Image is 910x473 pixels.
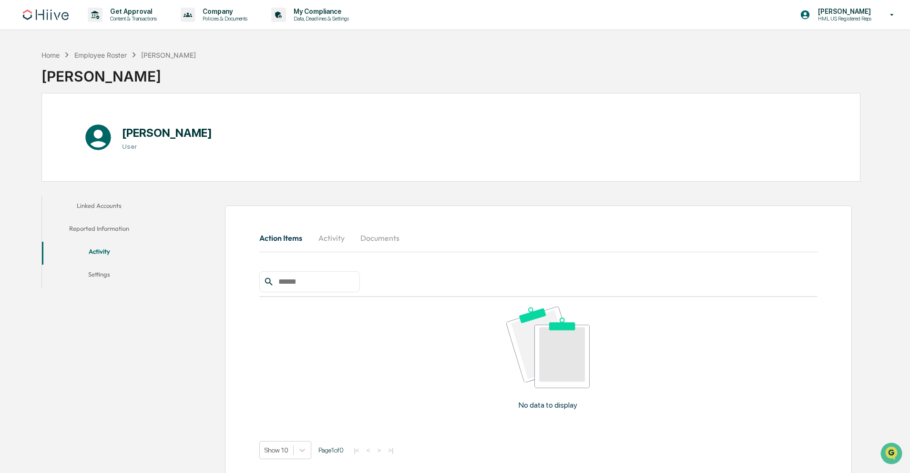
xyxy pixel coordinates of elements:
a: 🖐️Preclearance [6,116,65,134]
button: Start new chat [162,76,174,87]
div: 🗄️ [69,121,77,129]
p: How can we help? [10,20,174,35]
button: > [374,446,384,454]
span: Data Lookup [19,138,60,148]
p: Company [195,8,252,15]
button: Activity [42,242,156,265]
button: |< [351,446,362,454]
div: We're available if you need us! [32,82,121,90]
div: Home [41,51,60,59]
h3: User [122,143,212,150]
button: Settings [42,265,156,288]
button: Action Items [259,226,310,249]
span: Page 1 of 0 [318,446,344,454]
p: [PERSON_NAME] [810,8,876,15]
p: HML US Registered Reps [810,15,876,22]
button: Activity [310,226,353,249]
div: [PERSON_NAME] [141,51,196,59]
button: Documents [353,226,407,249]
p: Get Approval [102,8,162,15]
button: Linked Accounts [42,196,156,219]
p: My Compliance [286,8,354,15]
h1: [PERSON_NAME] [122,126,212,140]
p: Policies & Documents [195,15,252,22]
div: 🔎 [10,139,17,147]
span: Attestations [79,120,118,130]
img: 1746055101610-c473b297-6a78-478c-a979-82029cc54cd1 [10,73,27,90]
button: < [364,446,373,454]
button: Reported Information [42,219,156,242]
span: Preclearance [19,120,61,130]
iframe: Open customer support [879,442,905,467]
div: Employee Roster [74,51,127,59]
a: 🗄️Attestations [65,116,122,134]
div: secondary tabs example [259,226,818,249]
span: Pylon [95,162,115,169]
div: [PERSON_NAME] [41,60,196,85]
a: Powered byPylon [67,161,115,169]
img: logo [23,10,69,20]
a: 🔎Data Lookup [6,134,64,152]
button: >| [385,446,396,454]
p: No data to display [519,401,577,410]
img: No data [506,307,590,388]
div: Start new chat [32,73,156,82]
p: Data, Deadlines & Settings [286,15,354,22]
div: 🖐️ [10,121,17,129]
div: secondary tabs example [42,196,156,288]
p: Content & Transactions [102,15,162,22]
